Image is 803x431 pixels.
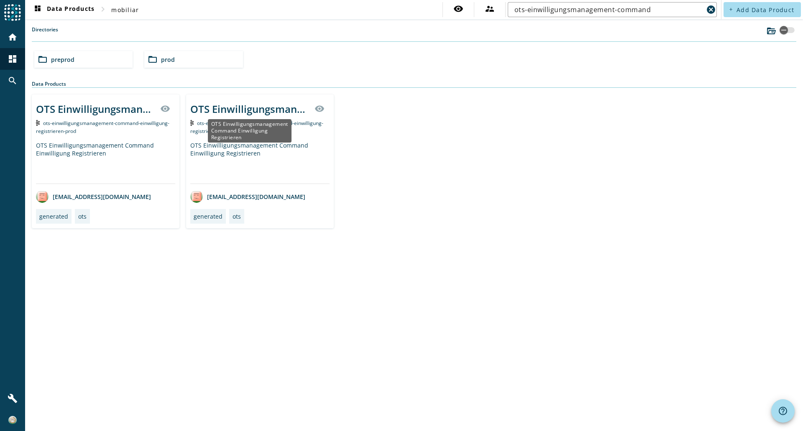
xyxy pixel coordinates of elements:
img: Kafka Topic: ots-einwilligungsmanagement-command-einwilligung-registrieren-preprod [190,120,194,126]
mat-icon: visibility [315,104,325,114]
div: generated [194,212,222,220]
div: OTS Einwilligungsmanagement Command Einwilligung Registrieren [208,119,292,143]
div: OTS Einwilligungsmanagement Command Einwilligung Registrieren [190,141,330,184]
span: mobiliar [111,6,139,14]
mat-icon: build [8,393,18,403]
mat-icon: search [8,76,18,86]
mat-icon: home [8,32,18,42]
div: OTS Einwilligungsmanagement Command Einwilligung Registrieren [36,102,155,116]
div: OTS Einwilligungsmanagement Command Einwilligung Registrieren [36,141,175,184]
mat-icon: visibility [453,4,463,14]
div: generated [39,212,68,220]
img: avatar [190,190,203,203]
button: mobiliar [108,2,142,17]
mat-icon: visibility [160,104,170,114]
img: spoud-logo.svg [4,4,21,21]
div: [EMAIL_ADDRESS][DOMAIN_NAME] [190,190,305,203]
span: Kafka Topic: ots-einwilligungsmanagement-command-einwilligung-registrieren-preprod [190,120,324,135]
div: ots [233,212,241,220]
label: Directories [32,26,58,41]
mat-icon: cancel [706,5,716,15]
div: OTS Einwilligungsmanagement Command Einwilligung Registrieren [190,102,309,116]
mat-icon: help_outline [778,406,788,416]
mat-icon: supervisor_account [485,4,495,14]
input: Search (% or * for wildcards) [514,5,703,15]
mat-icon: folder_open [148,54,158,64]
div: ots [78,212,87,220]
img: ee7f7be0806d73fa2adc94478da769d2 [8,416,17,424]
mat-icon: add [729,7,733,12]
div: Data Products [32,80,796,88]
button: Add Data Product [724,2,801,17]
img: avatar [36,190,49,203]
span: prod [161,56,175,64]
mat-icon: folder_open [38,54,48,64]
span: Kafka Topic: ots-einwilligungsmanagement-command-einwilligung-registrieren-prod [36,120,169,135]
mat-icon: dashboard [8,54,18,64]
mat-icon: chevron_right [98,4,108,14]
span: Data Products [33,5,95,15]
mat-icon: dashboard [33,5,43,15]
span: preprod [51,56,74,64]
span: Add Data Product [737,6,794,14]
button: Data Products [29,2,98,17]
button: Clear [705,4,717,15]
img: Kafka Topic: ots-einwilligungsmanagement-command-einwilligung-registrieren-prod [36,120,40,126]
div: [EMAIL_ADDRESS][DOMAIN_NAME] [36,190,151,203]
